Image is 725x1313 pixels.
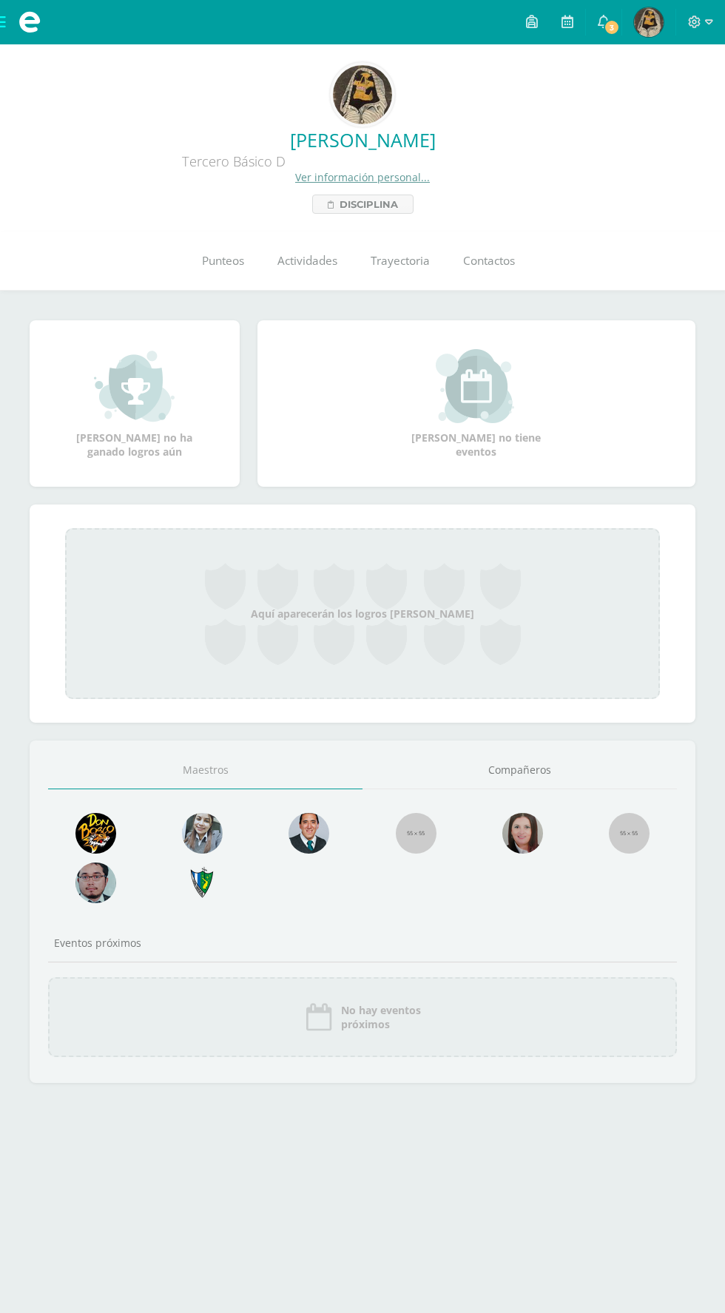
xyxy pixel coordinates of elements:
[75,813,116,854] img: 29fc2a48271e3f3676cb2cb292ff2552.png
[609,813,650,854] img: 55x55
[502,813,543,854] img: 67c3d6f6ad1c930a517675cdc903f95f.png
[402,349,550,459] div: [PERSON_NAME] no tiene eventos
[371,253,430,269] span: Trayectoria
[94,349,175,423] img: achievement_small.png
[396,813,436,854] img: 55x55
[61,349,209,459] div: [PERSON_NAME] no ha ganado logros aún
[341,1003,421,1031] span: No hay eventos próximos
[48,752,362,789] a: Maestros
[295,170,430,184] a: Ver información personal...
[12,152,456,170] div: Tercero Básico D
[333,65,392,124] img: 8e24f5008e3f43ab6e7f3479cac5f1a5.png
[260,232,354,291] a: Actividades
[463,253,515,269] span: Contactos
[634,7,664,37] img: 8c6996c422e649048f71ba779ca92501.png
[65,528,660,699] div: Aquí aparecerán los logros [PERSON_NAME]
[182,813,223,854] img: 45bd7986b8947ad7e5894cbc9b781108.png
[289,813,329,854] img: eec80b72a0218df6e1b0c014193c2b59.png
[48,936,677,950] div: Eventos próximos
[202,253,244,269] span: Punteos
[304,1002,334,1032] img: event_icon.png
[362,752,677,789] a: Compañeros
[277,253,337,269] span: Actividades
[185,232,260,291] a: Punteos
[182,863,223,903] img: 7cab5f6743d087d6deff47ee2e57ce0d.png
[354,232,446,291] a: Trayectoria
[436,349,516,423] img: event_small.png
[312,195,414,214] a: Disciplina
[604,19,620,36] span: 3
[75,863,116,903] img: d0e54f245e8330cebada5b5b95708334.png
[446,232,531,291] a: Contactos
[340,195,398,213] span: Disciplina
[12,127,713,152] a: [PERSON_NAME]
